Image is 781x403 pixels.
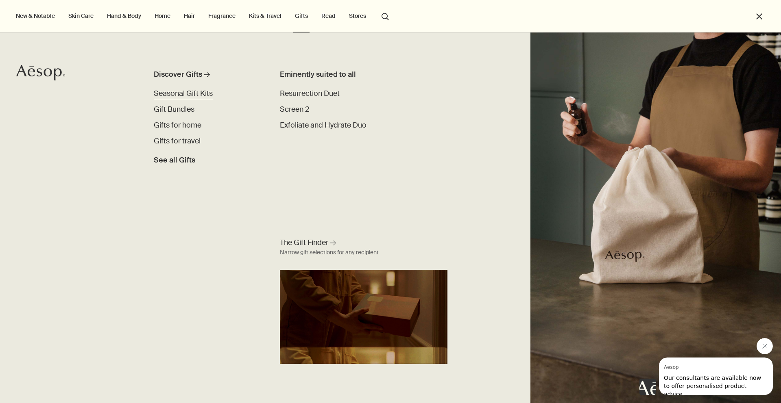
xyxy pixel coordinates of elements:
[67,11,95,21] a: Skin Care
[182,11,196,21] a: Hair
[755,12,764,21] button: Close the Menu
[154,104,194,114] span: Gift Bundles
[5,17,102,40] span: Our consultants are available now to offer personalised product advice.
[154,69,257,83] a: Discover Gifts
[280,238,328,248] span: The Gift Finder
[280,69,405,80] div: Eminently suited to all
[207,11,237,21] a: Fragrance
[14,11,57,21] button: New & Notable
[278,236,449,364] a: The Gift Finder Narrow gift selections for any recipientAesop Gift Finder
[659,357,773,395] iframe: Message from Aesop
[280,89,340,98] span: Resurrection Duet
[154,69,202,80] div: Discover Gifts
[154,88,213,99] a: Seasonal Gift Kits
[320,11,337,21] a: Read
[14,63,67,85] a: Aesop
[378,8,393,24] button: Open search
[530,32,781,403] img: An Aesop consultant spritzing a cotton bag with fragrance.
[154,89,213,98] span: Seasonal Gift Kits
[154,155,195,166] span: See all Gifts
[280,104,310,115] a: Screen 2
[247,11,283,21] a: Kits & Travel
[16,65,65,81] svg: Aesop
[105,11,143,21] a: Hand & Body
[154,136,201,146] span: Gifts for travel
[153,11,172,21] a: Home
[280,248,379,258] div: Narrow gift selections for any recipient
[757,338,773,354] iframe: Close message from Aesop
[280,104,310,114] span: Screen 2
[347,11,368,21] button: Stores
[280,120,367,131] a: Exfoliate and Hydrate Duo
[154,104,194,115] a: Gift Bundles
[154,136,201,147] a: Gifts for travel
[154,152,195,166] a: See all Gifts
[280,120,367,130] span: Exfoliate and Hydrate Duo
[154,120,201,130] span: Gifts for home
[293,11,310,21] a: Gifts
[639,338,773,395] div: Aesop says "Our consultants are available now to offer personalised product advice.". Open messag...
[154,120,201,131] a: Gifts for home
[639,379,656,395] iframe: no content
[280,88,340,99] a: Resurrection Duet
